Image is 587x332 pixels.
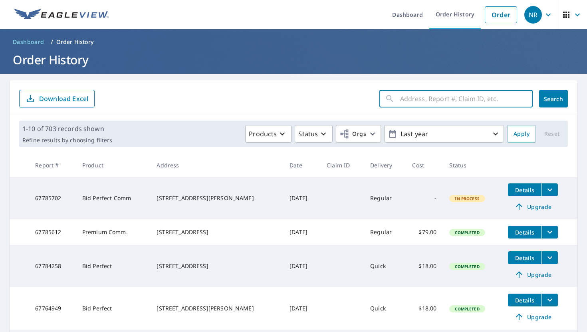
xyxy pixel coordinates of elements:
button: Last year [384,125,504,143]
a: Order [485,6,517,23]
td: Regular [364,219,406,245]
span: Search [545,95,561,103]
td: $18.00 [406,287,443,330]
a: Upgrade [508,310,558,323]
td: 67785702 [29,177,75,219]
nav: breadcrumb [10,36,577,48]
span: In Process [450,196,484,201]
button: detailsBtn-67785612 [508,226,541,239]
td: - [406,177,443,219]
span: Upgrade [513,270,553,279]
div: [STREET_ADDRESS] [157,262,277,270]
a: Dashboard [10,36,48,48]
button: filesDropdownBtn-67785702 [541,183,558,196]
td: 67784258 [29,245,75,287]
button: Orgs [336,125,381,143]
th: Date [283,153,320,177]
p: Products [249,129,277,139]
span: Details [513,296,537,304]
td: $18.00 [406,245,443,287]
td: [DATE] [283,177,320,219]
span: Upgrade [513,202,553,211]
p: Status [298,129,318,139]
p: Order History [56,38,94,46]
span: Completed [450,264,484,269]
button: Products [245,125,292,143]
td: Quick [364,245,406,287]
button: detailsBtn-67785702 [508,183,541,196]
div: [STREET_ADDRESS][PERSON_NAME] [157,194,277,202]
button: detailsBtn-67764949 [508,294,541,306]
div: NR [524,6,542,24]
p: Download Excel [39,94,88,103]
th: Cost [406,153,443,177]
th: Report # [29,153,75,177]
td: [DATE] [283,245,320,287]
span: Upgrade [513,312,553,322]
a: Upgrade [508,268,558,281]
span: Dashboard [13,38,44,46]
td: Premium Comm. [76,219,151,245]
a: Upgrade [508,200,558,213]
span: Details [513,186,537,194]
button: filesDropdownBtn-67764949 [541,294,558,306]
td: $79.00 [406,219,443,245]
th: Delivery [364,153,406,177]
button: Status [295,125,333,143]
span: Details [513,254,537,262]
th: Address [150,153,283,177]
div: [STREET_ADDRESS][PERSON_NAME] [157,304,277,312]
td: [DATE] [283,287,320,330]
td: Bid Perfect [76,245,151,287]
td: Bid Perfect [76,287,151,330]
button: Download Excel [19,90,95,107]
th: Product [76,153,151,177]
span: Completed [450,306,484,312]
button: filesDropdownBtn-67785612 [541,226,558,239]
button: detailsBtn-67784258 [508,251,541,264]
h1: Order History [10,52,577,68]
td: 67785612 [29,219,75,245]
span: Apply [514,129,529,139]
span: Details [513,229,537,236]
button: filesDropdownBtn-67784258 [541,251,558,264]
td: Quick [364,287,406,330]
span: Completed [450,230,484,235]
button: Apply [507,125,536,143]
span: Orgs [339,129,366,139]
li: / [51,37,53,47]
button: Search [539,90,568,107]
p: 1-10 of 703 records shown [22,124,112,133]
td: Bid Perfect Comm [76,177,151,219]
td: Regular [364,177,406,219]
th: Claim ID [320,153,364,177]
th: Status [443,153,502,177]
p: Refine results by choosing filters [22,137,112,144]
img: EV Logo [14,9,109,21]
input: Address, Report #, Claim ID, etc. [400,87,533,110]
p: Last year [397,127,491,141]
div: [STREET_ADDRESS] [157,228,277,236]
td: [DATE] [283,219,320,245]
td: 67764949 [29,287,75,330]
